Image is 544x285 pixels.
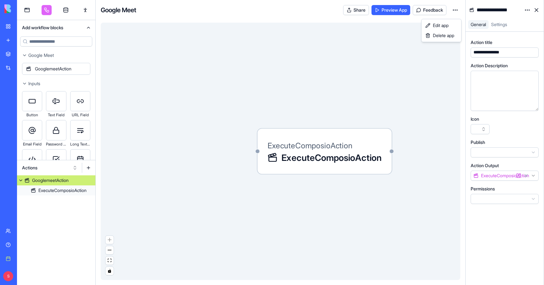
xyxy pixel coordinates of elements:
span: ExecuteComposioAction [281,151,382,164]
button: fit view [105,256,114,265]
button: toggle interactivity [105,267,114,275]
span: Delete app [433,32,454,39]
span: ExecuteComposioAction [268,141,353,150]
span: Edit app [433,22,449,29]
button: zoom out [105,246,114,255]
